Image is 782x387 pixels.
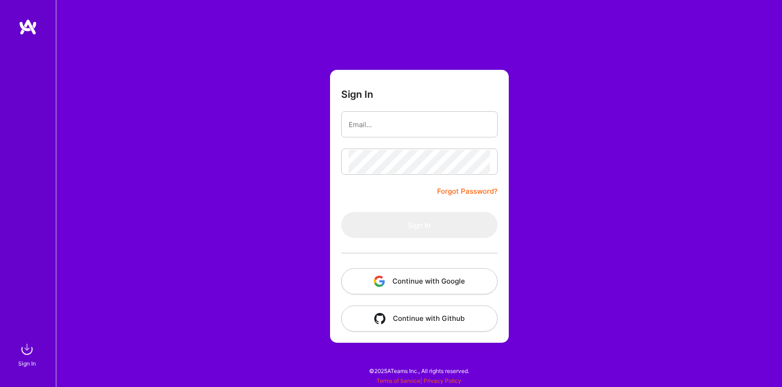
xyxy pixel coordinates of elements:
[437,186,498,197] a: Forgot Password?
[374,313,385,324] img: icon
[19,19,37,35] img: logo
[341,212,498,238] button: Sign In
[377,377,420,384] a: Terms of Service
[18,340,36,359] img: sign in
[341,268,498,294] button: Continue with Google
[424,377,461,384] a: Privacy Policy
[56,359,782,382] div: © 2025 ATeams Inc., All rights reserved.
[349,113,490,136] input: Email...
[374,276,385,287] img: icon
[341,88,373,100] h3: Sign In
[341,306,498,332] button: Continue with Github
[377,377,461,384] span: |
[18,359,36,368] div: Sign In
[20,340,36,368] a: sign inSign In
